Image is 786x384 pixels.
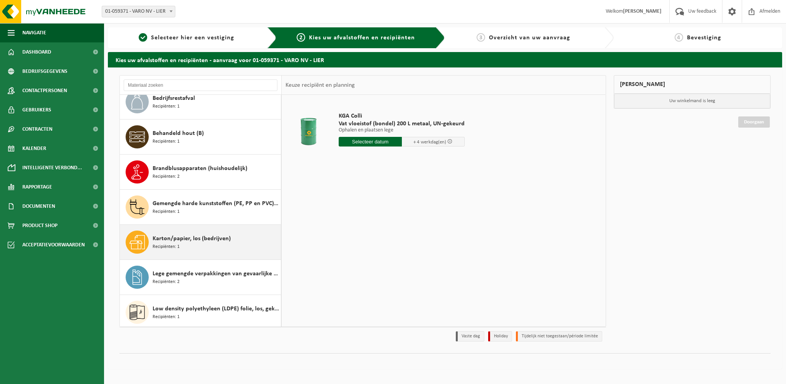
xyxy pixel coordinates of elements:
a: 1Selecteer hier een vestiging [112,33,261,42]
button: Brandblusapparaten (huishoudelijk) Recipiënten: 2 [120,155,281,190]
button: Karton/papier, los (bedrijven) Recipiënten: 1 [120,225,281,260]
span: Brandblusapparaten (huishoudelijk) [153,164,247,173]
span: 2 [297,33,305,42]
span: Behandeld hout (B) [153,129,204,138]
span: 3 [477,33,485,42]
span: Recipiënten: 1 [153,243,180,251]
span: Low density polyethyleen (LDPE) folie, los, gekleurd [153,304,279,313]
div: [PERSON_NAME] [614,75,771,94]
button: Lege gemengde verpakkingen van gevaarlijke stoffen Recipiënten: 2 [120,260,281,295]
strong: [PERSON_NAME] [623,8,662,14]
span: Product Shop [22,216,57,235]
h2: Kies uw afvalstoffen en recipiënten - aanvraag voor 01-059371 - VARO NV - LIER [108,52,782,67]
span: Vat vloeistof (bondel) 200 L metaal, UN-gekeurd [339,120,465,128]
span: Gemengde harde kunststoffen (PE, PP en PVC), recycleerbaar (industrieel) [153,199,279,208]
span: Recipiënten: 1 [153,103,180,110]
button: Behandeld hout (B) Recipiënten: 1 [120,120,281,155]
span: Recipiënten: 1 [153,138,180,145]
span: Lege gemengde verpakkingen van gevaarlijke stoffen [153,269,279,278]
span: Kies uw afvalstoffen en recipiënten [309,35,415,41]
button: Bedrijfsrestafval Recipiënten: 1 [120,84,281,120]
button: Low density polyethyleen (LDPE) folie, los, gekleurd Recipiënten: 1 [120,295,281,330]
span: Rapportage [22,177,52,197]
span: Recipiënten: 1 [153,313,180,321]
span: 01-059371 - VARO NV - LIER [102,6,175,17]
li: Tijdelijk niet toegestaan/période limitée [516,331,602,342]
span: Contracten [22,120,52,139]
span: Dashboard [22,42,51,62]
p: Uw winkelmand is leeg [614,94,771,108]
span: KGA Colli [339,112,465,120]
span: + 4 werkdag(en) [413,140,446,145]
a: Doorgaan [738,116,770,128]
span: Gebruikers [22,100,51,120]
span: Navigatie [22,23,46,42]
span: Selecteer hier een vestiging [151,35,234,41]
span: Karton/papier, los (bedrijven) [153,234,231,243]
span: Contactpersonen [22,81,67,100]
span: Recipiënten: 2 [153,173,180,180]
span: Overzicht van uw aanvraag [489,35,570,41]
span: 4 [675,33,683,42]
input: Selecteer datum [339,137,402,147]
span: Recipiënten: 2 [153,278,180,286]
button: Gemengde harde kunststoffen (PE, PP en PVC), recycleerbaar (industrieel) Recipiënten: 1 [120,190,281,225]
li: Vaste dag [456,331,484,342]
span: Recipiënten: 1 [153,208,180,216]
span: Bedrijfsgegevens [22,62,67,81]
span: Documenten [22,197,55,216]
span: 1 [139,33,147,42]
input: Materiaal zoeken [124,79,277,91]
span: Bevestiging [687,35,721,41]
span: Intelligente verbond... [22,158,82,177]
span: Bedrijfsrestafval [153,94,195,103]
span: Kalender [22,139,46,158]
p: Ophalen en plaatsen lege [339,128,465,133]
div: Keuze recipiënt en planning [282,76,359,95]
li: Holiday [488,331,512,342]
span: Acceptatievoorwaarden [22,235,85,254]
